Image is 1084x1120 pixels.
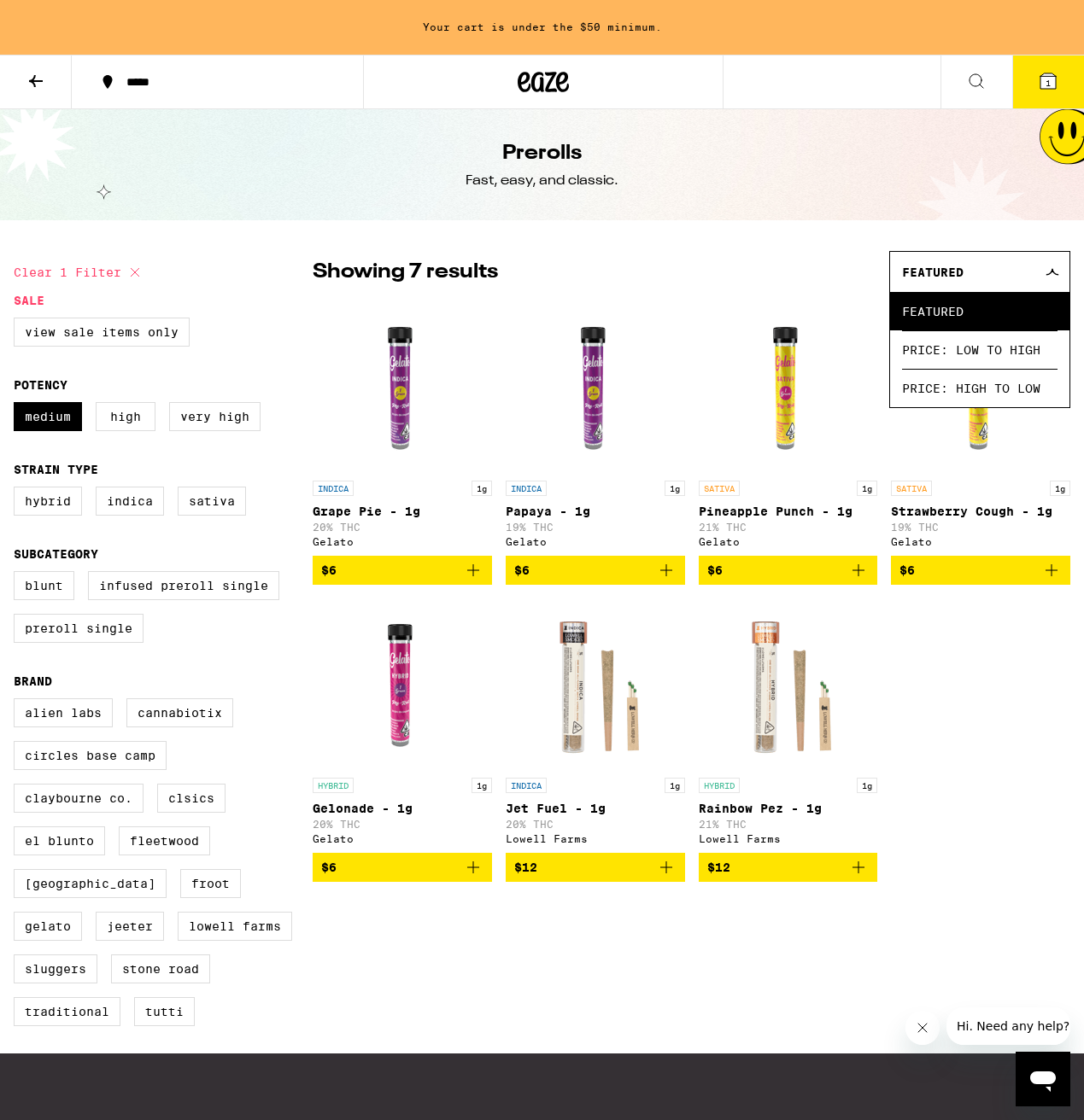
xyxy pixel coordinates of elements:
[14,318,190,347] label: View Sale Items Only
[699,802,878,815] p: Rainbow Pez - 1g
[14,954,97,983] label: Sluggers
[506,833,685,844] div: Lowell Farms
[946,1007,1070,1045] iframe: Message from company
[134,997,195,1026] label: Tutti
[313,802,492,815] p: Gelonade - 1g
[699,598,878,853] a: Open page for Rainbow Pez - 1g from Lowell Farms
[14,378,67,392] legend: Potency
[313,598,492,853] a: Open page for Gelonade - 1g from Gelato
[313,833,492,844] div: Gelato
[313,536,492,547] div: Gelato
[313,778,354,793] p: HYBRID
[514,563,530,577] span: $6
[14,997,120,1026] label: Traditional
[1012,55,1084,108] button: 1
[699,833,878,844] div: Lowell Farms
[891,301,1070,556] a: Open page for Strawberry Cough - 1g from Gelato
[317,598,488,769] img: Gelato - Gelonade - 1g
[14,547,98,561] legend: Subcategory
[178,912,292,941] label: Lowell Farms
[169,402,261,431] label: Very High
[14,402,82,431] label: Medium
[506,556,685,585] button: Add to bag
[14,463,98,476] legend: Strain Type
[313,522,492,533] p: 20% THC
[699,536,878,547] div: Gelato
[472,778,492,793] p: 1g
[313,505,492,518] p: Grape Pie - 1g
[510,598,681,769] img: Lowell Farms - Jet Fuel - 1g
[699,481,740,496] p: SATIVA
[506,778,547,793] p: INDICA
[707,563,723,577] span: $6
[902,330,1058,369] span: Price: Low to High
[14,487,82,516] label: Hybrid
[14,869,167,898] label: [GEOGRAPHIC_DATA]
[905,1011,940,1045] iframe: Close message
[699,522,878,533] p: 21% THC
[313,301,492,556] a: Open page for Grape Pie - 1g from Gelato
[857,778,877,793] p: 1g
[313,819,492,830] p: 20% THC
[665,778,685,793] p: 1g
[126,698,233,727] label: Cannabiotix
[313,481,354,496] p: INDICA
[506,481,547,496] p: INDICA
[1050,481,1070,496] p: 1g
[96,912,164,941] label: Jeeter
[14,698,113,727] label: Alien Labs
[702,598,873,769] img: Lowell Farms - Rainbow Pez - 1g
[699,853,878,882] button: Add to bag
[891,481,932,496] p: SATIVA
[902,369,1058,407] span: Price: High to Low
[502,139,582,168] h1: Prerolls
[506,598,685,853] a: Open page for Jet Fuel - 1g from Lowell Farms
[891,536,1070,547] div: Gelato
[14,912,82,941] label: Gelato
[119,826,210,855] label: Fleetwood
[14,614,144,643] label: Preroll Single
[317,301,488,472] img: Gelato - Grape Pie - 1g
[899,563,915,577] span: $6
[506,802,685,815] p: Jet Fuel - 1g
[14,674,52,688] legend: Brand
[699,556,878,585] button: Add to bag
[891,556,1070,585] button: Add to bag
[665,481,685,496] p: 1g
[14,826,105,855] label: El Blunto
[891,505,1070,518] p: Strawberry Cough - 1g
[1046,78,1051,88] span: 1
[506,819,685,830] p: 20% THC
[506,536,685,547] div: Gelato
[699,778,740,793] p: HYBRID
[14,571,74,600] label: Blunt
[14,251,145,294] button: Clear 1 filter
[699,819,878,830] p: 21% THC
[506,301,685,556] a: Open page for Papaya - 1g from Gelato
[321,563,337,577] span: $6
[14,784,144,813] label: Claybourne Co.
[14,741,167,770] label: Circles Base Camp
[180,869,241,898] label: Froot
[506,505,685,518] p: Papaya - 1g
[702,301,873,472] img: Gelato - Pineapple Punch - 1g
[313,258,498,287] p: Showing 7 results
[321,860,337,874] span: $6
[178,487,246,516] label: Sativa
[1016,1052,1070,1106] iframe: Button to launch messaging window
[891,522,1070,533] p: 19% THC
[313,556,492,585] button: Add to bag
[313,853,492,882] button: Add to bag
[506,853,685,882] button: Add to bag
[96,487,164,516] label: Indica
[96,402,155,431] label: High
[14,294,44,307] legend: Sale
[902,265,964,279] span: Featured
[857,481,877,496] p: 1g
[510,301,681,472] img: Gelato - Papaya - 1g
[699,301,878,556] a: Open page for Pineapple Punch - 1g from Gelato
[902,292,1058,330] span: Featured
[157,784,226,813] label: CLSICS
[466,172,618,190] div: Fast, easy, and classic.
